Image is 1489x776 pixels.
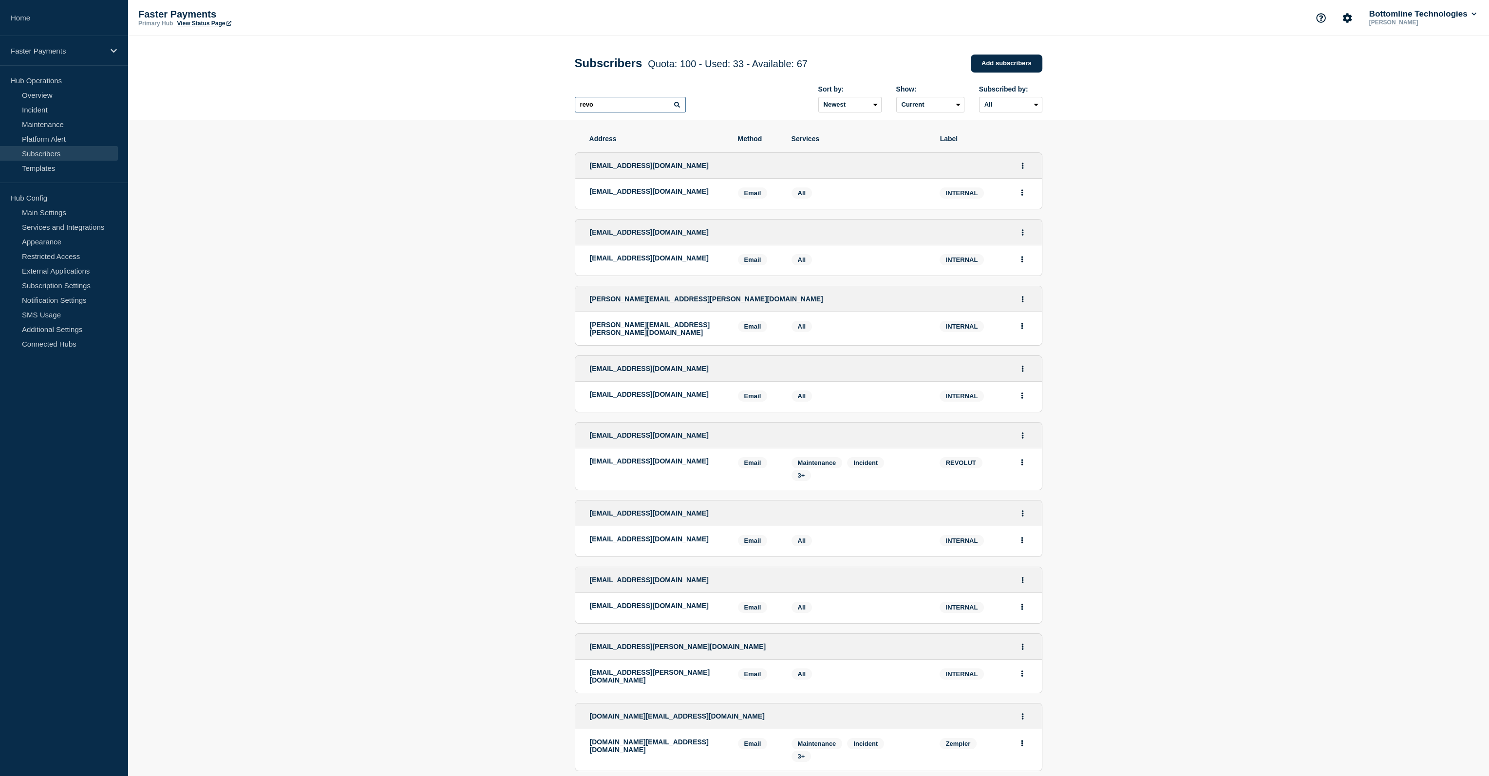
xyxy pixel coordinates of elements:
button: Actions [1017,639,1029,654]
span: Incident [853,459,878,466]
div: Show: [896,85,964,93]
button: Actions [1016,318,1028,333]
p: Primary Hub [138,20,173,27]
button: Actions [1016,599,1028,614]
button: Actions [1017,292,1029,307]
button: Actions [1016,533,1028,548]
p: [EMAIL_ADDRESS][PERSON_NAME][DOMAIN_NAME] [590,668,723,684]
span: [EMAIL_ADDRESS][DOMAIN_NAME] [590,576,709,584]
button: Actions [1017,225,1029,240]
p: [PERSON_NAME][EMAIL_ADDRESS][PERSON_NAME][DOMAIN_NAME] [590,321,723,336]
p: [EMAIL_ADDRESS][DOMAIN_NAME] [590,254,723,262]
p: [PERSON_NAME] [1367,19,1469,26]
button: Actions [1016,388,1028,403]
p: [EMAIL_ADDRESS][DOMAIN_NAME] [590,535,723,543]
span: 3+ [798,753,805,760]
button: Actions [1016,185,1028,200]
span: All [798,392,806,400]
span: Email [738,457,768,468]
p: [EMAIL_ADDRESS][DOMAIN_NAME] [590,457,723,465]
span: [EMAIL_ADDRESS][DOMAIN_NAME] [590,228,709,236]
p: [EMAIL_ADDRESS][DOMAIN_NAME] [590,602,723,610]
span: Email [738,668,768,680]
span: [PERSON_NAME][EMAIL_ADDRESS][PERSON_NAME][DOMAIN_NAME] [590,295,823,303]
button: Actions [1017,158,1029,173]
button: Actions [1016,736,1028,751]
span: Zempler [940,738,977,749]
span: Maintenance [798,740,836,747]
span: INTERNAL [940,187,984,199]
span: Email [738,738,768,749]
span: All [798,670,806,678]
button: Account settings [1337,8,1357,28]
p: [EMAIL_ADDRESS][DOMAIN_NAME] [590,390,723,398]
span: [EMAIL_ADDRESS][DOMAIN_NAME] [590,162,709,169]
select: Deleted [896,97,964,112]
button: Actions [1016,455,1028,470]
span: INTERNAL [940,602,984,613]
span: Email [738,321,768,332]
span: [EMAIL_ADDRESS][DOMAIN_NAME] [590,431,709,439]
input: Search subscribers [575,97,686,112]
p: [DOMAIN_NAME][EMAIL_ADDRESS][DOMAIN_NAME] [590,738,723,754]
p: [EMAIL_ADDRESS][DOMAIN_NAME] [590,187,723,195]
a: Add subscribers [971,55,1042,73]
div: Subscribed by: [979,85,1042,93]
span: [EMAIL_ADDRESS][PERSON_NAME][DOMAIN_NAME] [590,643,766,650]
span: [EMAIL_ADDRESS][DOMAIN_NAME] [590,365,709,372]
span: All [798,189,806,197]
h1: Subscribers [575,56,808,70]
span: All [798,604,806,611]
span: Maintenance [798,459,836,466]
span: All [798,256,806,263]
span: Email [738,254,768,265]
span: INTERNAL [940,390,984,402]
span: INTERNAL [940,321,984,332]
span: Email [738,390,768,402]
p: Faster Payments [11,47,104,55]
div: Sort by: [818,85,882,93]
span: INTERNAL [940,535,984,546]
span: REVOLUT [940,457,982,468]
span: Address [589,135,723,143]
span: All [798,323,806,330]
span: Incident [853,740,878,747]
span: [EMAIL_ADDRESS][DOMAIN_NAME] [590,509,709,517]
span: Email [738,535,768,546]
select: Sort by [818,97,882,112]
span: Email [738,602,768,613]
button: Actions [1017,506,1029,521]
button: Actions [1017,709,1029,724]
button: Actions [1016,666,1028,681]
button: Actions [1017,428,1029,443]
button: Actions [1016,252,1028,267]
a: View Status Page [177,20,231,27]
button: Support [1311,8,1331,28]
select: Subscribed by [979,97,1042,112]
span: Quota: 100 - Used: 33 - Available: 67 [648,58,808,69]
span: INTERNAL [940,668,984,680]
button: Actions [1017,573,1029,588]
span: Email [738,187,768,199]
span: INTERNAL [940,254,984,265]
span: Label [940,135,1028,143]
span: All [798,537,806,544]
p: Faster Payments [138,9,333,20]
span: Method [738,135,777,143]
button: Bottomline Technologies [1367,9,1478,19]
span: [DOMAIN_NAME][EMAIL_ADDRESS][DOMAIN_NAME] [590,712,765,720]
span: 3+ [798,472,805,479]
span: Services [792,135,925,143]
button: Actions [1017,361,1029,376]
